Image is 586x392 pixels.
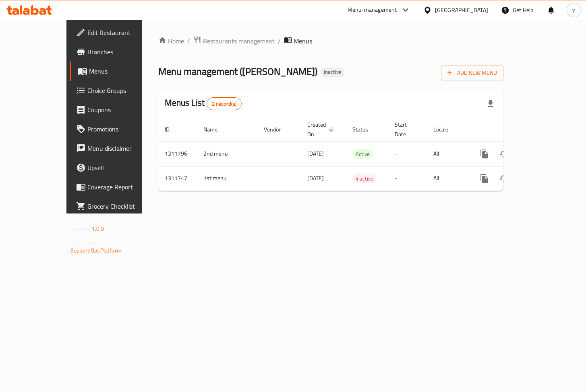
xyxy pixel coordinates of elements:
span: Coverage Report [87,182,158,192]
span: Menus [89,66,158,76]
a: Promotions [70,119,164,139]
button: Change Status [494,144,514,164]
td: 2nd menu [197,142,257,166]
span: Get support on: [70,237,108,248]
span: Menu management ( [PERSON_NAME] ) [158,62,317,80]
td: - [388,142,427,166]
span: Upsell [87,163,158,172]
div: Export file [481,94,500,113]
button: Add New Menu [441,66,503,80]
a: Upsell [70,158,164,177]
table: enhanced table [158,117,559,191]
a: Support.OpsPlatform [70,245,122,256]
td: - [388,166,427,191]
span: [DATE] [307,148,324,159]
span: Vendor [264,125,291,134]
a: Coverage Report [70,177,164,197]
td: 1311747 [158,166,197,191]
a: Coupons [70,100,164,119]
a: Menus [70,62,164,81]
div: [GEOGRAPHIC_DATA] [435,6,488,14]
nav: breadcrumb [158,36,503,46]
span: Locale [433,125,459,134]
span: 2 record(s) [207,100,241,108]
span: Active [352,150,373,159]
button: more [475,144,494,164]
td: 1st menu [197,166,257,191]
a: Menu disclaimer [70,139,164,158]
span: Start Date [395,120,417,139]
span: Promotions [87,124,158,134]
a: Restaurants management [193,36,275,46]
span: Edit Restaurant [87,28,158,37]
a: Grocery Checklist [70,197,164,216]
span: 1.0.0 [91,224,104,234]
span: Restaurants management [203,36,275,46]
span: Created On [307,120,336,139]
span: Inactive [321,69,345,76]
th: Actions [468,117,559,142]
span: Choice Groups [87,86,158,95]
div: Total records count [207,97,242,110]
span: Inactive [352,174,377,183]
div: Menu-management [348,5,397,15]
li: / [278,36,281,46]
span: Name [203,125,228,134]
span: y [572,6,575,14]
td: All [427,142,468,166]
span: Version: [70,224,90,234]
span: [DATE] [307,173,324,183]
a: Edit Restaurant [70,23,164,42]
a: Choice Groups [70,81,164,100]
div: Active [352,149,373,159]
span: Coupons [87,105,158,115]
span: Status [352,125,379,134]
td: All [427,166,468,191]
td: 1311796 [158,142,197,166]
li: / [187,36,190,46]
span: Menu disclaimer [87,144,158,153]
span: Grocery Checklist [87,201,158,211]
span: Menus [294,36,312,46]
a: Home [158,36,184,46]
span: Branches [87,47,158,57]
button: more [475,169,494,188]
span: Add New Menu [447,68,497,78]
span: ID [165,125,180,134]
div: Inactive [321,68,345,77]
a: Branches [70,42,164,62]
h2: Menus List [165,97,242,110]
